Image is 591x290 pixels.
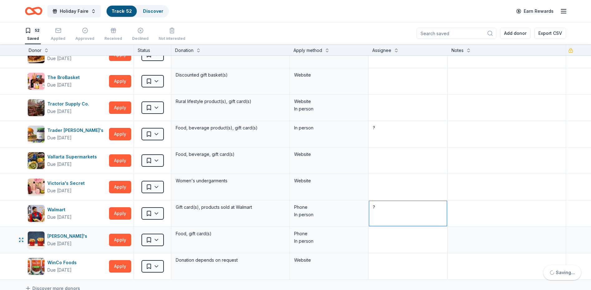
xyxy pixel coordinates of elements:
[47,134,72,142] div: Due [DATE]
[28,152,45,169] img: Image for Vallarta Supermarkets
[512,6,557,17] a: Earn Rewards
[109,234,131,246] button: Apply
[175,47,193,54] div: Donation
[175,150,286,159] div: Food, beverage, gift card(s)
[28,205,45,222] img: Image for Walmart
[47,240,72,247] div: Due [DATE]
[112,8,132,14] a: Track· 52
[104,36,122,41] div: Received
[47,153,99,161] div: Vallarta Supermarkets
[104,25,122,44] button: Received
[27,205,107,222] button: Image for WalmartWalmartDue [DATE]
[294,177,364,185] div: Website
[369,201,446,226] textarea: ?
[109,181,131,193] button: Apply
[500,28,531,39] button: Add donor
[51,25,65,44] button: Applied
[75,25,94,44] button: Approved
[28,126,45,143] img: Image for Trader Joe's
[109,128,131,140] button: Apply
[47,232,90,240] div: [PERSON_NAME]'s
[47,213,72,221] div: Due [DATE]
[175,229,286,238] div: Food, gift card(s)
[34,27,41,34] div: 52
[27,99,107,116] button: Image for Tractor Supply Co.Tractor Supply Co.Due [DATE]
[47,180,87,187] div: Victoria's Secret
[159,36,185,41] div: Not interested
[175,97,286,106] div: Rural lifestyle product(s), gift card(s)
[28,232,45,248] img: Image for Wendy's
[109,260,131,273] button: Apply
[25,25,41,44] button: 52Saved
[369,122,446,147] textarea: ?
[47,74,82,81] div: The BroBasket
[25,36,41,41] div: Saved
[47,206,72,213] div: Walmart
[372,47,391,54] div: Assignee
[47,100,92,108] div: Tractor Supply Co.
[106,5,169,17] button: Track· 52Discover
[294,151,364,158] div: Website
[451,47,464,54] div: Notes
[109,207,131,220] button: Apply
[132,36,149,41] div: Declined
[417,28,496,39] input: Search saved
[47,55,72,62] div: Due [DATE]
[143,8,163,14] a: Discover
[47,5,101,17] button: Holiday Faire
[75,36,94,41] div: Approved
[47,127,106,134] div: Trader [PERSON_NAME]'s
[294,203,364,211] div: Phone
[293,47,322,54] div: Apply method
[27,258,107,275] button: Image for WinCo FoodsWinCo FoodsDue [DATE]
[28,73,45,90] img: Image for The BroBasket
[47,81,72,89] div: Due [DATE]
[132,25,149,44] button: Declined
[25,4,42,18] a: Home
[28,99,45,116] img: Image for Tractor Supply Co.
[47,161,72,168] div: Due [DATE]
[175,256,286,264] div: Donation depends on request
[294,105,364,113] div: In person
[109,75,131,87] button: Apply
[294,230,364,237] div: Phone
[294,256,364,264] div: Website
[175,71,286,79] div: Discounted gift basket(s)
[27,231,107,249] button: Image for Wendy's[PERSON_NAME]'sDue [DATE]
[29,47,41,54] div: Donor
[47,259,79,266] div: WinCo Foods
[27,72,107,90] button: Image for The BroBasketThe BroBasketDue [DATE]
[294,211,364,218] div: In person
[175,124,286,132] div: Food, beverage product(s), gift card(s)
[28,258,45,275] img: Image for WinCo Foods
[47,108,72,115] div: Due [DATE]
[294,237,364,245] div: In person
[175,176,286,185] div: Women's undergarments
[51,36,65,41] div: Applied
[47,187,72,194] div: Due [DATE]
[175,203,286,212] div: Gift card(s), products sold at Walmart
[294,124,364,132] div: In person
[294,98,364,105] div: Website
[109,101,131,114] button: Apply
[159,25,185,44] button: Not interested
[27,152,107,169] button: Image for Vallarta SupermarketsVallarta SupermarketsDue [DATE]
[294,71,364,79] div: Website
[534,28,566,39] button: Export CSV
[109,154,131,167] button: Apply
[27,178,107,196] button: Image for Victoria's SecretVictoria's SecretDue [DATE]
[27,125,107,143] button: Image for Trader Joe'sTrader [PERSON_NAME]'sDue [DATE]
[134,44,171,55] div: Status
[28,179,45,195] img: Image for Victoria's Secret
[47,266,72,274] div: Due [DATE]
[60,7,88,15] span: Holiday Faire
